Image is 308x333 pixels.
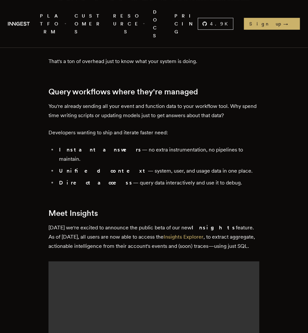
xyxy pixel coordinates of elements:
p: [DATE] we're excited to announce the public beta of our new feature. As of [DATE], all users are ... [48,223,260,251]
p: You're already sending all your event and function data to your workflow tool. Why spend time wri... [48,102,260,120]
span: PLATFORM [38,12,67,36]
p: That's a ton of overhead just to know what your system is doing. [48,57,260,66]
strong: Direct access [59,180,133,186]
a: CUSTOMERS [75,8,105,40]
li: — query data interactively and use it to debug. [57,178,260,187]
span: RESOURCES [113,12,145,36]
strong: Unified context [59,168,148,174]
a: Insights Explorer [164,234,203,240]
p: Developers wanting to ship and iterate faster need: [48,128,260,137]
li: — system, user, and usage data in one place. [57,166,260,176]
button: RESOURCES [113,8,145,40]
li: — no extra instrumentation, no pipelines to maintain. [57,145,260,164]
span: 4.9 K [210,20,232,27]
a: DOCS [153,8,167,40]
button: PLATFORM [38,8,67,40]
a: Sign up [244,18,300,30]
span: → [284,20,295,27]
h2: Query workflows where they're managed [48,87,260,96]
a: PRICING [174,8,198,40]
strong: Insights [192,224,236,231]
strong: Instant answers [59,147,142,153]
h2: Meet Insights [48,209,260,218]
